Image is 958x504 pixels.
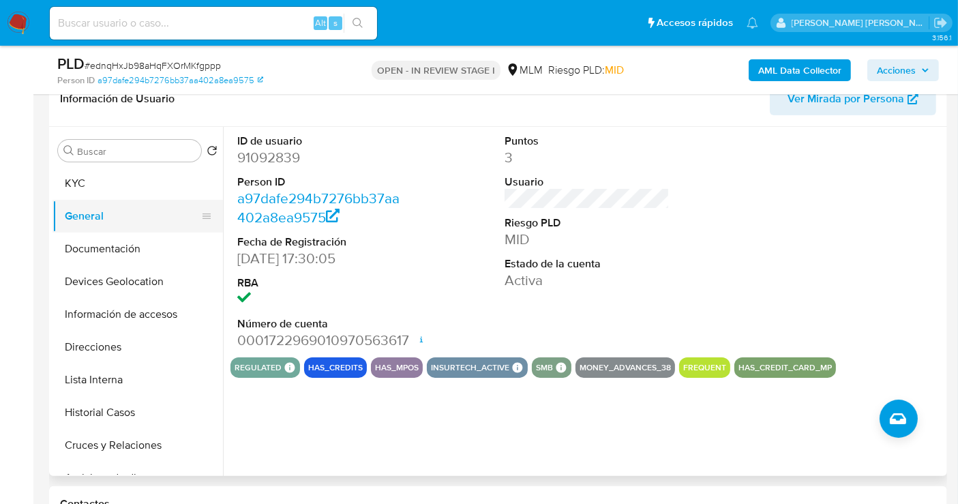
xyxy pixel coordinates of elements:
[683,365,726,370] button: frequent
[932,32,951,43] span: 3.156.1
[237,134,402,149] dt: ID de usuario
[237,276,402,291] dt: RBA
[77,145,196,158] input: Buscar
[505,256,670,271] dt: Estado de la cuenta
[877,59,916,81] span: Acciones
[57,74,95,87] b: Person ID
[747,17,758,29] a: Notificaciones
[505,134,670,149] dt: Puntos
[237,249,402,268] dd: [DATE] 17:30:05
[308,365,363,370] button: has_credits
[235,365,282,370] button: regulated
[505,148,670,167] dd: 3
[505,175,670,190] dt: Usuario
[315,16,326,29] span: Alt
[770,83,936,115] button: Ver Mirada por Persona
[548,63,624,78] span: Riesgo PLD:
[237,175,402,190] dt: Person ID
[505,216,670,231] dt: Riesgo PLD
[505,271,670,290] dd: Activa
[867,59,939,81] button: Acciones
[431,365,509,370] button: insurtech_active
[758,59,841,81] b: AML Data Collector
[60,92,175,106] h1: Información de Usuario
[749,59,851,81] button: AML Data Collector
[237,148,402,167] dd: 91092839
[85,59,221,72] span: # ednqHxJb98aHqFXOrMKfgppp
[788,83,904,115] span: Ver Mirada por Persona
[237,331,402,350] dd: 0001722969010970563617
[237,188,400,227] a: a97dafe294b7276bb37aa402a8ea9575
[375,365,419,370] button: has_mpos
[207,145,218,160] button: Volver al orden por defecto
[53,364,223,396] button: Lista Interna
[580,365,671,370] button: money_advances_38
[536,365,553,370] button: smb
[237,316,402,331] dt: Número de cuenta
[53,462,223,494] button: Anticipos de dinero
[63,145,74,156] button: Buscar
[237,235,402,250] dt: Fecha de Registración
[53,167,223,200] button: KYC
[506,63,543,78] div: MLM
[53,429,223,462] button: Cruces y Relaciones
[53,298,223,331] button: Información de accesos
[53,233,223,265] button: Documentación
[605,62,624,78] span: MID
[738,365,832,370] button: has_credit_card_mp
[53,396,223,429] button: Historial Casos
[53,331,223,364] button: Direcciones
[53,265,223,298] button: Devices Geolocation
[53,200,212,233] button: General
[333,16,338,29] span: s
[344,14,372,33] button: search-icon
[792,16,929,29] p: nancy.sanchezgarcia@mercadolibre.com.mx
[98,74,263,87] a: a97dafe294b7276bb37aa402a8ea9575
[57,53,85,74] b: PLD
[933,16,948,30] a: Salir
[372,61,500,80] p: OPEN - IN REVIEW STAGE I
[50,14,377,32] input: Buscar usuario o caso...
[505,230,670,249] dd: MID
[657,16,733,30] span: Accesos rápidos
